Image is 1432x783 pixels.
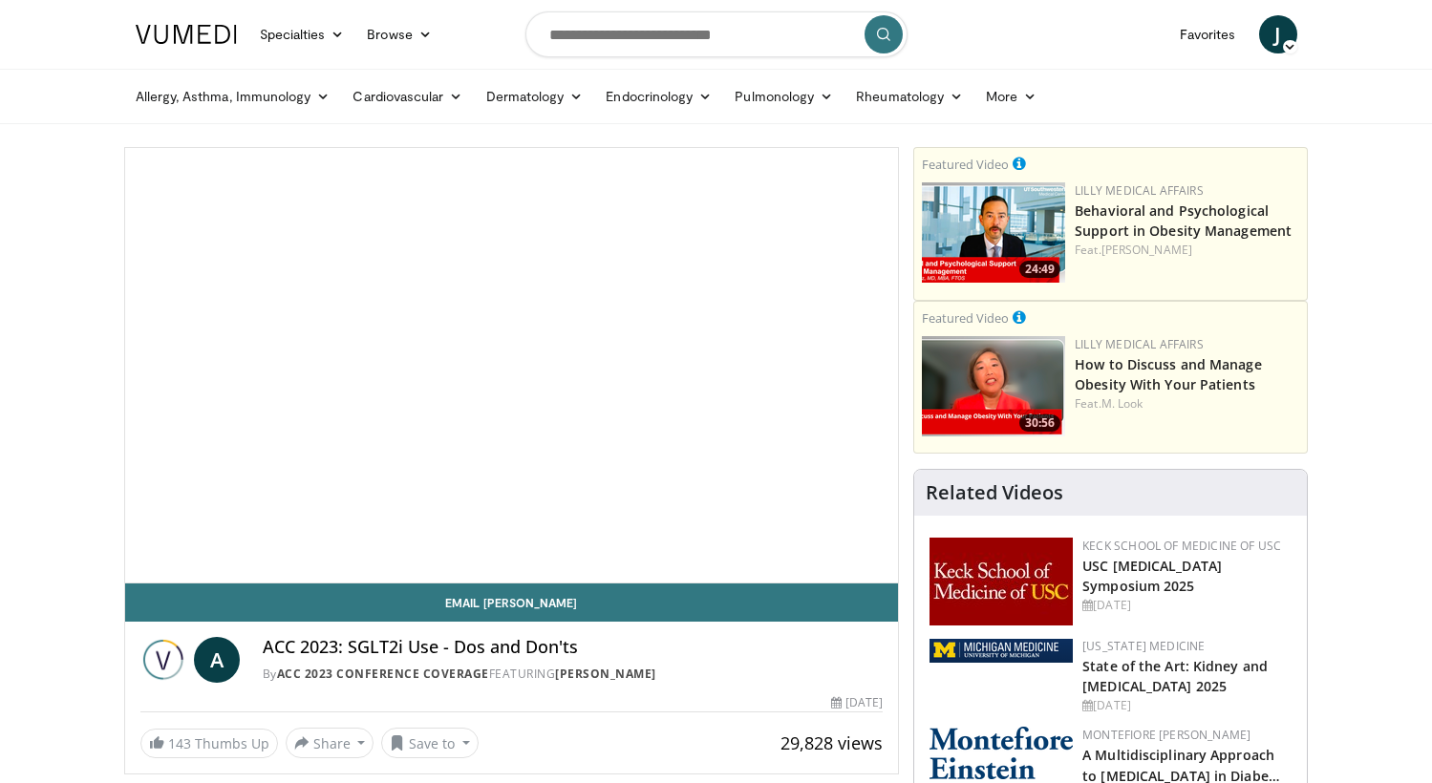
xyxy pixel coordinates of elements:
img: VuMedi Logo [136,25,237,44]
span: 29,828 views [780,731,883,754]
a: J [1259,15,1297,53]
a: Email [PERSON_NAME] [125,583,899,622]
span: 24:49 [1019,261,1060,278]
div: By FEATURING [263,666,884,683]
img: ba3304f6-7838-4e41-9c0f-2e31ebde6754.png.150x105_q85_crop-smart_upscale.png [922,182,1065,283]
a: Allergy, Asthma, Immunology [124,77,342,116]
a: State of the Art: Kidney and [MEDICAL_DATA] 2025 [1082,657,1268,695]
video-js: Video Player [125,148,899,583]
a: ACC 2023 Conference Coverage [277,666,489,682]
a: Dermatology [475,77,595,116]
img: c98a6a29-1ea0-4bd5-8cf5-4d1e188984a7.png.150x105_q85_crop-smart_upscale.png [922,336,1065,436]
button: Share [286,728,374,758]
a: 24:49 [922,182,1065,283]
a: Keck School of Medicine of USC [1082,538,1281,554]
a: Behavioral and Psychological Support in Obesity Management [1075,201,1292,240]
a: [PERSON_NAME] [555,666,656,682]
div: Feat. [1075,242,1299,259]
div: [DATE] [1082,597,1292,614]
img: ACC 2023 Conference Coverage [140,637,186,683]
a: 30:56 [922,336,1065,436]
a: Endocrinology [594,77,723,116]
a: Favorites [1168,15,1248,53]
a: How to Discuss and Manage Obesity With Your Patients [1075,355,1262,393]
a: Montefiore [PERSON_NAME] [1082,727,1250,743]
a: More [974,77,1048,116]
small: Featured Video [922,309,1009,327]
a: USC [MEDICAL_DATA] Symposium 2025 [1082,557,1222,595]
a: Lilly Medical Affairs [1075,336,1204,352]
span: 143 [168,734,191,752]
div: [DATE] [1082,697,1292,714]
a: M. Look [1101,395,1143,412]
a: Browse [355,15,443,53]
a: Lilly Medical Affairs [1075,182,1204,199]
a: Pulmonology [723,77,844,116]
a: Specialties [248,15,356,53]
small: Featured Video [922,156,1009,173]
button: Save to [381,728,479,758]
a: Cardiovascular [341,77,474,116]
a: A [194,637,240,683]
a: [US_STATE] Medicine [1082,638,1205,654]
div: [DATE] [831,694,883,711]
img: b0142b4c-93a1-4b58-8f91-5265c282693c.png.150x105_q85_autocrop_double_scale_upscale_version-0.2.png [930,727,1073,779]
div: Feat. [1075,395,1299,413]
a: 143 Thumbs Up [140,729,278,758]
a: [PERSON_NAME] [1101,242,1192,258]
h4: ACC 2023: SGLT2i Use - Dos and Don'ts [263,637,884,658]
input: Search topics, interventions [525,11,908,57]
span: 30:56 [1019,414,1060,432]
a: Rheumatology [844,77,974,116]
h4: Related Videos [926,481,1063,504]
img: 7b941f1f-d101-407a-8bfa-07bd47db01ba.png.150x105_q85_autocrop_double_scale_upscale_version-0.2.jpg [930,538,1073,625]
img: 5ed80e7a-0811-4ad9-9c3a-04de684f05f4.png.150x105_q85_autocrop_double_scale_upscale_version-0.2.png [930,639,1073,663]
